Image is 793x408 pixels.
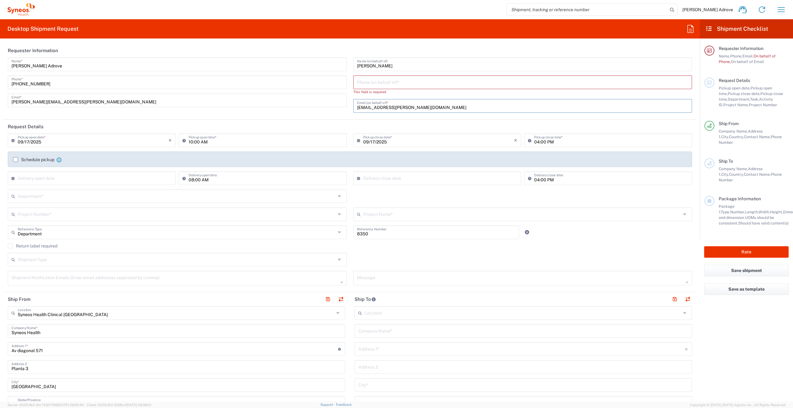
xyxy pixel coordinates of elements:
span: Client: 2025.19.0-129fbcf [87,403,151,407]
span: Width, [759,210,770,214]
span: Project Name, [723,102,749,107]
span: Package 1: [719,204,735,214]
span: [DATE] 09:39:01 [126,403,151,407]
span: Package Information [719,196,761,201]
span: Length, [745,210,759,214]
span: Copyright © [DATE]-[DATE] Agistix Inc., All Rights Reserved [690,402,786,408]
span: Name, [719,54,730,58]
span: Number, [730,210,745,214]
button: Rate [704,246,789,258]
a: Feedback [336,403,352,406]
span: Request Details [719,78,750,83]
span: Company Name, [719,166,748,171]
span: Ship To [719,159,733,164]
span: Server: 2025.19.0-91c74307f99 [7,403,84,407]
span: Country, [729,134,744,139]
h2: Requester Information [8,48,58,54]
div: This field is required [353,89,692,95]
input: Shipment, tracking or reference number [507,4,668,16]
h2: Ship To [355,296,376,302]
span: City, [721,134,729,139]
span: Project Number [749,102,777,107]
span: City, [721,172,729,177]
span: On behalf of Email [731,59,764,64]
h2: Ship From [8,296,30,302]
button: Save as template [704,283,789,295]
span: Task, [750,97,759,102]
a: Support [320,403,336,406]
span: Email, [742,54,754,58]
h2: Desktop Shipment Request [7,25,79,33]
button: Save shipment [704,265,789,276]
span: Phone, [730,54,742,58]
span: Height, [770,210,783,214]
span: Requester Information [719,46,763,51]
span: Contact Name, [744,134,771,139]
i: × [514,135,517,145]
span: [DATE] 09:50:40 [58,403,84,407]
span: [PERSON_NAME] Adrove [682,7,733,12]
i: × [168,135,172,145]
span: Department, [728,97,750,102]
h2: Request Details [8,124,44,130]
span: Country, [729,172,744,177]
a: Add Reference [523,228,531,237]
span: Pickup open date, [719,86,750,90]
label: Return label required [8,243,57,248]
span: Contact Name, [744,172,771,177]
span: Ship From [719,121,739,126]
label: Schedule pickup [13,157,54,162]
span: Pickup close date, [728,91,760,96]
span: Should have valid content(s) [738,221,789,225]
span: Type, [721,210,730,214]
h2: Shipment Checklist [705,25,768,33]
span: Company Name, [719,129,748,134]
